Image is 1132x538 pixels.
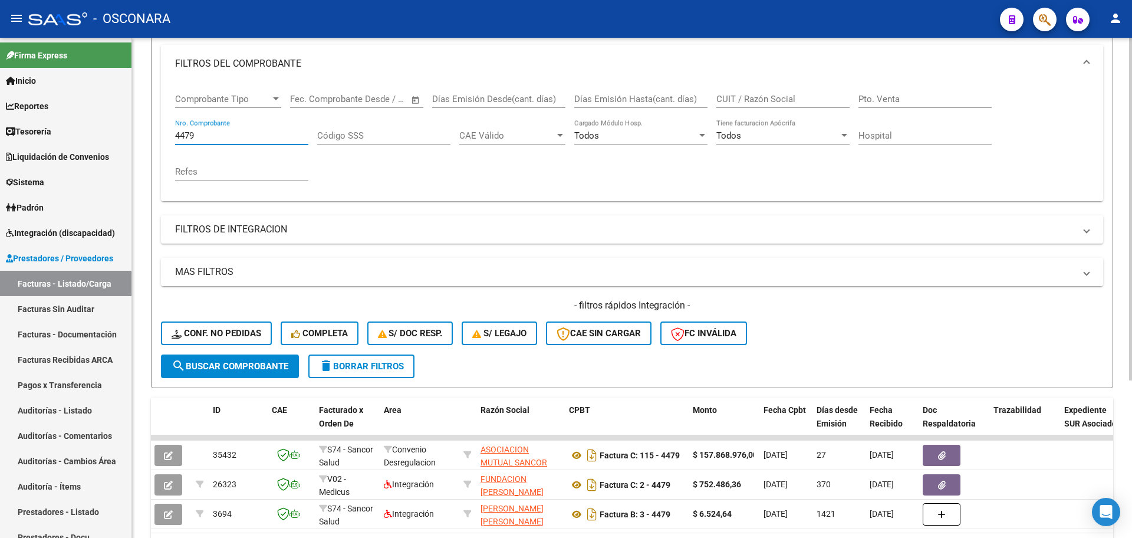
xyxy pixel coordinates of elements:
[870,405,903,428] span: Fecha Recibido
[161,322,272,345] button: Conf. no pedidas
[6,176,44,189] span: Sistema
[314,398,379,450] datatable-header-cell: Facturado x Orden De
[481,474,544,497] span: FUNDACION [PERSON_NAME]
[569,405,590,415] span: CPBT
[161,215,1103,244] mat-expansion-panel-header: FILTROS DE INTEGRACION
[817,480,831,489] span: 370
[384,405,402,415] span: Area
[378,328,443,339] span: S/ Doc Resp.
[918,398,989,450] datatable-header-cell: Doc Respaldatoria
[817,405,858,428] span: Días desde Emisión
[462,322,537,345] button: S/ legajo
[989,398,1059,450] datatable-header-cell: Trazabilidad
[308,355,414,378] button: Borrar Filtros
[870,450,894,460] span: [DATE]
[161,83,1103,201] div: FILTROS DEL COMPROBANTE
[584,505,600,524] i: Descargar documento
[693,450,758,460] strong: $ 157.868.976,00
[481,443,560,468] div: 30590354798
[213,450,236,460] span: 35432
[671,328,736,339] span: FC Inválida
[564,398,688,450] datatable-header-cell: CPBT
[6,227,115,240] span: Integración (discapacidad)
[6,252,113,265] span: Prestadores / Proveedores
[213,480,236,489] span: 26323
[481,473,560,497] div: 33631487969
[348,94,406,104] input: Fecha fin
[870,480,894,489] span: [DATE]
[1064,405,1117,428] span: Expediente SUR Asociado
[9,11,24,25] mat-icon: menu
[1092,498,1120,526] div: Open Intercom Messenger
[817,450,826,460] span: 27
[379,398,459,450] datatable-header-cell: Area
[459,130,555,141] span: CAE Válido
[175,223,1075,236] mat-panel-title: FILTROS DE INTEGRACION
[409,93,423,107] button: Open calendar
[208,398,267,450] datatable-header-cell: ID
[481,502,560,527] div: 20181082365
[693,509,732,519] strong: $ 6.524,64
[764,405,806,415] span: Fecha Cpbt
[319,445,373,468] span: S74 - Sancor Salud
[1059,398,1124,450] datatable-header-cell: Expediente SUR Asociado
[764,450,788,460] span: [DATE]
[213,509,232,519] span: 3694
[716,130,741,141] span: Todos
[584,475,600,494] i: Descargar documento
[319,504,373,527] span: S74 - Sancor Salud
[172,328,261,339] span: Conf. no pedidas
[6,100,48,113] span: Reportes
[172,359,186,373] mat-icon: search
[384,480,434,489] span: Integración
[688,398,759,450] datatable-header-cell: Monto
[600,480,670,490] strong: Factura C: 2 - 4479
[172,361,288,372] span: Buscar Comprobante
[660,322,747,345] button: FC Inválida
[272,405,287,415] span: CAE
[175,94,271,104] span: Comprobante Tipo
[870,509,894,519] span: [DATE]
[481,504,544,527] span: [PERSON_NAME] [PERSON_NAME]
[161,258,1103,286] mat-expansion-panel-header: MAS FILTROS
[812,398,865,450] datatable-header-cell: Días desde Emisión
[481,445,547,481] span: ASOCIACION MUTUAL SANCOR SALUD
[764,509,788,519] span: [DATE]
[175,265,1075,278] mat-panel-title: MAS FILTROS
[290,94,338,104] input: Fecha inicio
[367,322,453,345] button: S/ Doc Resp.
[1108,11,1123,25] mat-icon: person
[161,299,1103,312] h4: - filtros rápidos Integración -
[6,74,36,87] span: Inicio
[693,405,717,415] span: Monto
[759,398,812,450] datatable-header-cell: Fecha Cpbt
[384,445,436,468] span: Convenio Desregulacion
[267,398,314,450] datatable-header-cell: CAE
[161,45,1103,83] mat-expansion-panel-header: FILTROS DEL COMPROBANTE
[481,405,529,415] span: Razón Social
[472,328,526,339] span: S/ legajo
[693,480,741,489] strong: $ 752.486,36
[546,322,651,345] button: CAE SIN CARGAR
[281,322,358,345] button: Completa
[557,328,641,339] span: CAE SIN CARGAR
[175,57,1075,70] mat-panel-title: FILTROS DEL COMPROBANTE
[319,361,404,372] span: Borrar Filtros
[319,359,333,373] mat-icon: delete
[817,509,835,519] span: 1421
[291,328,348,339] span: Completa
[93,6,170,32] span: - OSCONARA
[6,125,51,138] span: Tesorería
[764,480,788,489] span: [DATE]
[384,509,434,519] span: Integración
[600,510,670,519] strong: Factura B: 3 - 4479
[574,130,599,141] span: Todos
[213,405,221,415] span: ID
[161,355,299,378] button: Buscar Comprobante
[6,201,44,214] span: Padrón
[319,474,350,497] span: V02 - Medicus
[476,398,564,450] datatable-header-cell: Razón Social
[600,451,680,460] strong: Factura C: 115 - 4479
[923,405,976,428] span: Doc Respaldatoria
[319,405,363,428] span: Facturado x Orden De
